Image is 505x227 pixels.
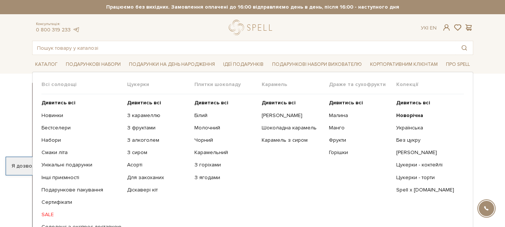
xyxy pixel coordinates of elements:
[456,41,473,55] button: Пошук товару у каталозі
[396,125,458,131] a: Українська
[396,81,464,88] span: Колекції
[41,162,121,168] a: Унікальні подарунки
[329,99,363,106] b: Дивитись всі
[41,81,127,88] span: Всі солодощі
[41,137,121,144] a: Набори
[33,41,456,55] input: Пошук товару у каталозі
[6,163,209,169] div: Я дозволяю [DOMAIN_NAME] використовувати
[421,25,437,31] div: Ук
[396,149,458,156] a: [PERSON_NAME]
[41,187,121,193] a: Подарункове пакування
[127,99,189,106] a: Дивитись всі
[262,81,329,88] span: Карамель
[41,149,121,156] a: Смаки літа
[41,174,121,181] a: Інші приємності
[367,58,441,71] a: Корпоративним клієнтам
[126,59,218,70] a: Подарунки на День народження
[396,187,458,193] a: Spell x [DOMAIN_NAME]
[396,174,458,181] a: Цукерки - торти
[194,162,256,168] a: З горіхами
[41,99,76,106] b: Дивитись всі
[396,99,430,106] b: Дивитись всі
[41,112,121,119] a: Новинки
[430,25,437,31] a: En
[396,162,458,168] a: Цукерки - коктейлі
[443,59,473,70] a: Про Spell
[329,149,391,156] a: Горішки
[32,4,473,10] strong: Працюємо без вихідних. Замовлення оплачені до 16:00 відправляємо день в день, після 16:00 - насту...
[396,112,458,119] a: Новорічна
[229,20,275,35] a: logo
[127,174,189,181] a: Для закоханих
[194,137,256,144] a: Чорний
[220,59,267,70] a: Ідеї подарунків
[194,125,256,131] a: Молочний
[396,99,458,106] a: Дивитись всі
[396,112,423,119] b: Новорічна
[194,174,256,181] a: З ягодами
[194,81,262,88] span: Плитки шоколаду
[127,137,189,144] a: З алкоголем
[194,149,256,156] a: Карамельний
[63,59,124,70] a: Подарункові набори
[127,81,194,88] span: Цукерки
[262,99,296,106] b: Дивитись всі
[127,187,189,193] a: Діскавері кіт
[127,162,189,168] a: Асорті
[194,99,256,106] a: Дивитись всі
[329,99,391,106] a: Дивитись всі
[127,99,161,106] b: Дивитись всі
[127,112,189,119] a: З карамеллю
[41,99,121,106] a: Дивитись всі
[127,149,189,156] a: З сиром
[41,125,121,131] a: Бестселери
[36,22,80,27] span: Консультація:
[32,59,61,70] a: Каталог
[262,125,323,131] a: Шоколадна карамель
[329,81,396,88] span: Драже та сухофрукти
[36,27,71,33] a: 0 800 319 233
[127,125,189,131] a: З фруктами
[262,137,323,144] a: Карамель з сиром
[194,99,228,106] b: Дивитись всі
[194,112,256,119] a: Білий
[329,125,391,131] a: Манго
[329,112,391,119] a: Малина
[427,25,428,31] span: |
[41,211,121,218] a: SALE
[262,99,323,106] a: Дивитись всі
[269,58,365,71] a: Подарункові набори вихователю
[262,112,323,119] a: [PERSON_NAME]
[396,137,458,144] a: Без цукру
[73,27,80,33] a: telegram
[329,137,391,144] a: Фрукти
[41,199,121,206] a: Сертифікати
